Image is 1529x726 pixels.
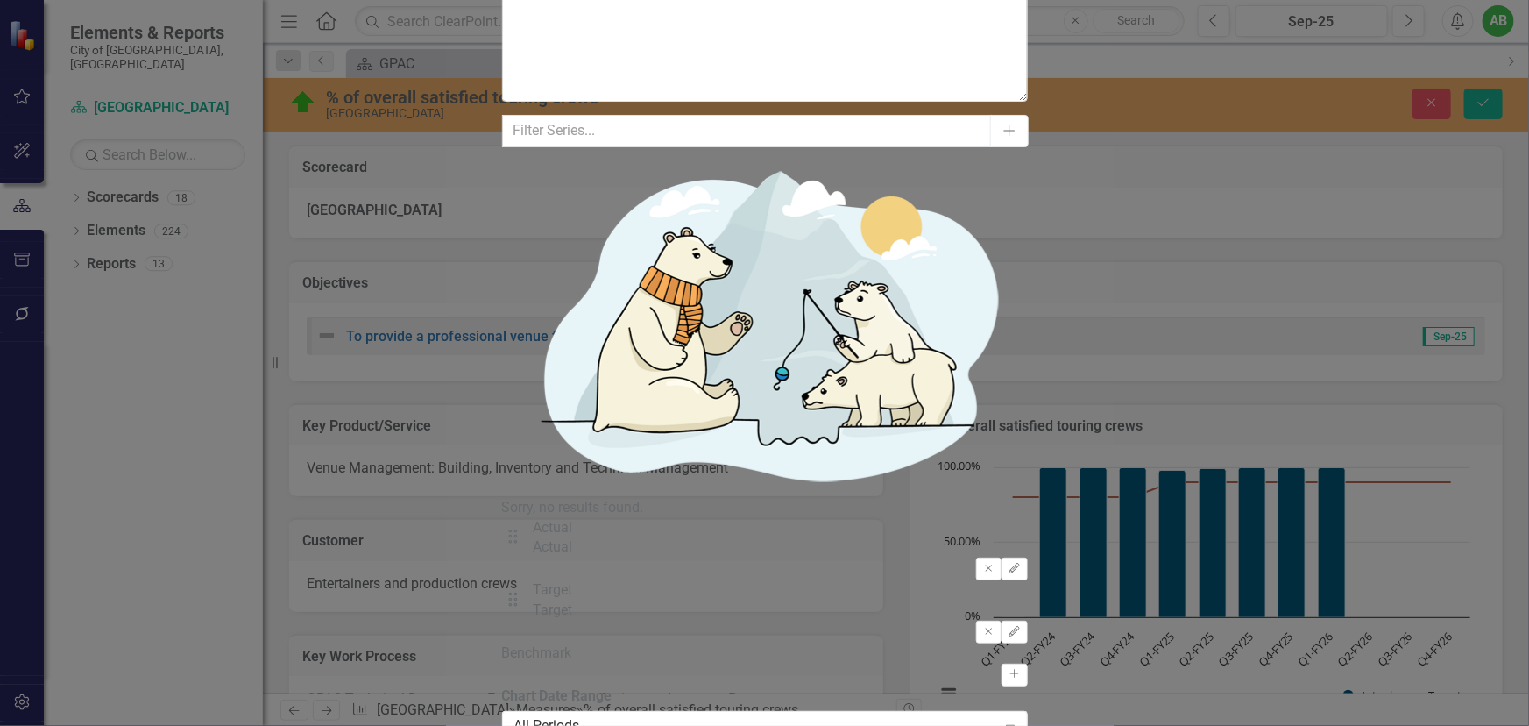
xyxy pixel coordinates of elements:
[502,687,1028,707] label: Chart Date Range
[533,580,572,601] div: Target
[533,537,572,558] div: Actual
[502,498,1028,518] div: Sorry, no results found.
[502,147,1028,498] img: No results found
[533,518,572,538] div: Actual
[502,644,572,664] div: Benchmark
[533,601,572,621] div: Target
[502,115,992,147] input: Filter Series...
